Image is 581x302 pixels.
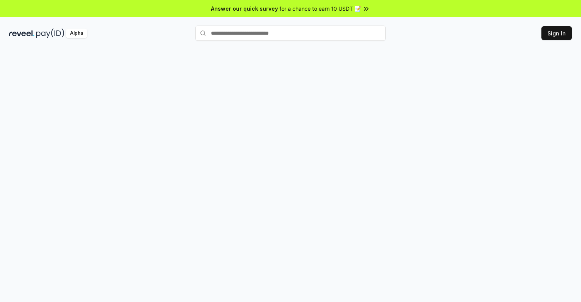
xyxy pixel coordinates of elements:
[36,29,64,38] img: pay_id
[9,29,35,38] img: reveel_dark
[66,29,87,38] div: Alpha
[279,5,361,13] span: for a chance to earn 10 USDT 📝
[211,5,278,13] span: Answer our quick survey
[541,26,572,40] button: Sign In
